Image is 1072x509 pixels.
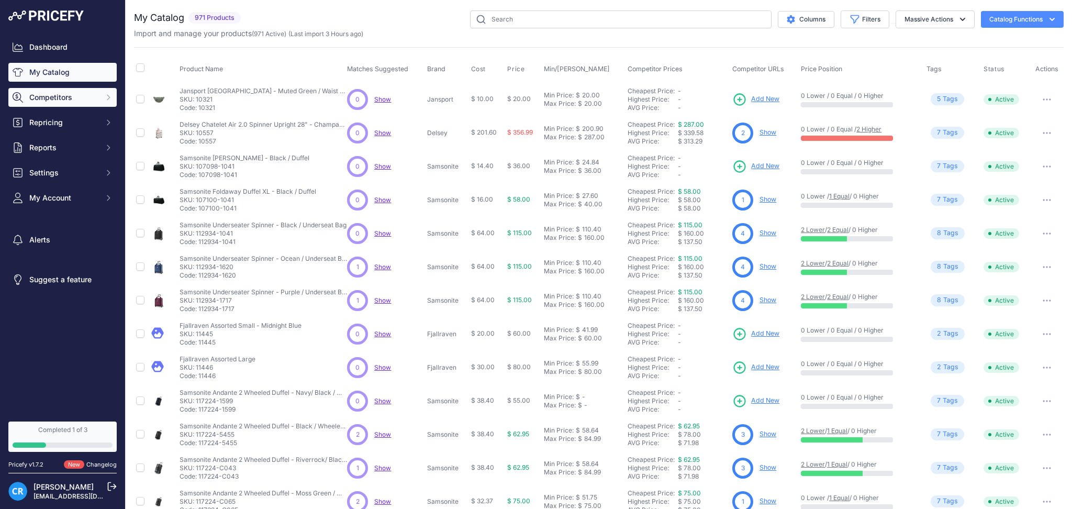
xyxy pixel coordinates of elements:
span: Tag [931,160,964,172]
span: - [678,87,681,95]
span: - [678,322,681,329]
button: Filters [841,10,889,28]
div: $ [578,301,582,309]
span: Matches Suggested [347,65,408,73]
a: Cheapest Price: [628,355,675,363]
span: Repricing [29,117,98,128]
span: Active [984,94,1019,105]
span: $ 58.00 [678,196,701,204]
span: Show [374,162,391,170]
span: Active [984,295,1019,306]
a: Show [374,430,391,438]
a: Show [374,263,391,271]
p: SKU: 112934-1717 [180,296,347,305]
span: $ 20.00 [471,329,495,337]
p: Samsonite Foldaway Duffel XL - Black / Duffel [180,187,316,196]
a: 1 Equal [829,494,850,502]
span: (Last import 3 Hours ago) [288,30,363,38]
span: $ 160.00 [678,296,704,304]
div: $ [578,234,582,242]
a: Show [374,330,391,338]
a: Show [374,196,391,204]
span: 4 [741,262,745,272]
div: $ [576,91,580,99]
span: Competitor URLs [732,65,784,73]
p: SKU: 10557 [180,129,347,137]
span: Add New [751,94,779,104]
span: 2 [741,128,745,138]
span: 0 [355,329,360,339]
a: Alerts [8,230,117,249]
div: Highest Price: [628,162,678,171]
div: 27.60 [580,192,598,200]
p: Code: 107100-1041 [180,204,316,213]
a: Show [374,296,391,304]
p: SKU: 107098-1041 [180,162,309,171]
button: Repricing [8,113,117,132]
a: Show [374,464,391,472]
h2: My Catalog [134,10,184,25]
span: 7 [937,195,941,205]
span: $ 160.00 [678,263,704,271]
span: $ 10.00 [471,95,494,103]
p: Samsonite [427,229,466,238]
button: Catalog Functions [981,11,1064,28]
span: 0 [355,162,360,171]
div: AVG Price: [628,104,678,112]
div: Max Price: [544,234,576,242]
span: $ 115.00 [507,296,532,304]
p: Samsonite [427,263,466,271]
a: 2 Equal [827,226,848,234]
span: $ 20.00 [507,95,531,103]
a: Cheapest Price: [628,154,675,162]
span: 0 [355,229,360,238]
span: $ 160.00 [678,229,704,237]
span: Tag [931,328,965,340]
span: 4 [741,296,745,305]
a: My Catalog [8,63,117,82]
a: $ 58.00 [678,187,701,195]
a: Add New [732,327,779,341]
span: Status [984,65,1004,73]
span: - [678,104,681,112]
p: Jansport [427,95,466,104]
div: 110.40 [580,225,601,234]
div: $ [578,267,582,275]
div: 20.00 [580,91,600,99]
p: Delsey Chatelet Air 2.0 Spinner Upright 28" - Champagne / Large [180,120,347,129]
a: Cheapest Price: [628,456,675,463]
span: $ 58.00 [507,195,530,203]
span: Competitors [29,92,98,103]
div: 24.84 [580,158,599,167]
a: 1 Equal [827,427,847,435]
div: Max Price: [544,167,576,175]
p: Samsonite [427,196,466,204]
span: Tag [931,261,965,273]
span: Active [984,161,1019,172]
button: My Account [8,189,117,207]
span: Brand [427,65,445,73]
div: $ [576,192,580,200]
div: 287.00 [582,133,605,141]
div: Min Price: [544,125,574,133]
p: / / 0 Higher [801,293,916,301]
div: Min Price: [544,91,574,99]
p: 0 Lower / 0 Equal / 0 Higher [801,92,916,100]
span: 4 [741,229,745,238]
p: Samsonite [427,296,466,305]
span: Add New [751,161,779,171]
div: Max Price: [544,99,576,108]
span: Show [374,229,391,237]
span: Settings [29,168,98,178]
img: Pricefy Logo [8,10,84,21]
span: Competitor Prices [628,65,683,73]
a: Add New [732,360,779,375]
p: SKU: 107100-1041 [180,196,316,204]
a: Cheapest Price: [628,120,675,128]
div: Max Price: [544,267,576,275]
div: $ [578,133,582,141]
a: 2 Lower [801,226,825,234]
div: Min Price: [544,192,574,200]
